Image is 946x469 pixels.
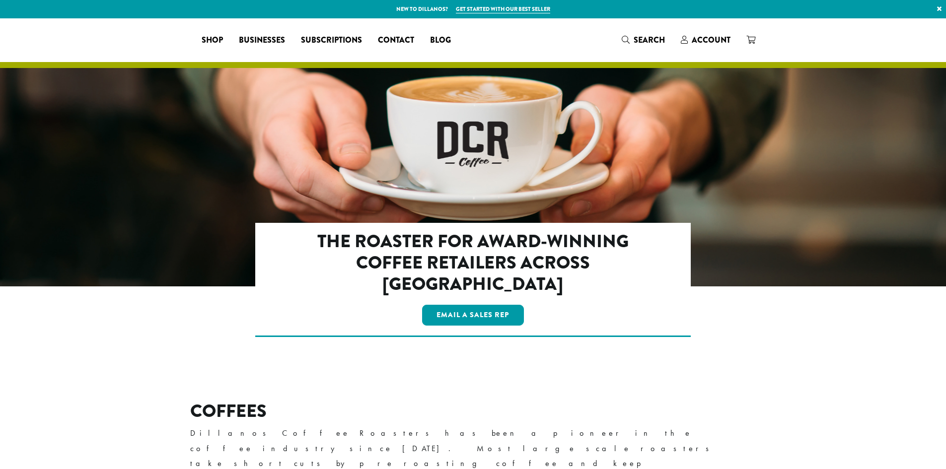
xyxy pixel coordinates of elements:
[301,34,362,47] span: Subscriptions
[378,34,414,47] span: Contact
[202,34,223,47] span: Shop
[456,5,550,13] a: Get started with our best seller
[190,401,756,422] h2: COFFEES
[614,32,673,48] a: Search
[634,34,665,46] span: Search
[194,32,231,48] a: Shop
[692,34,730,46] span: Account
[422,305,524,326] a: Email a Sales Rep
[298,231,648,295] h2: The Roaster for Award-Winning Coffee Retailers Across [GEOGRAPHIC_DATA]
[430,34,451,47] span: Blog
[239,34,285,47] span: Businesses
